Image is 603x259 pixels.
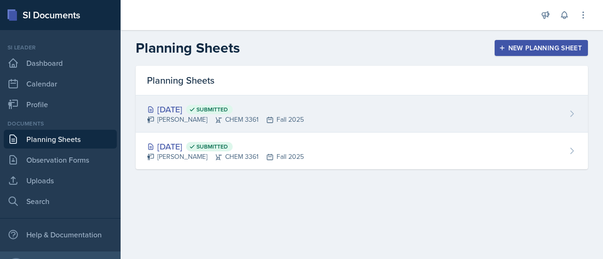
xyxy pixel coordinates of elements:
div: Documents [4,119,117,128]
a: Uploads [4,171,117,190]
div: [PERSON_NAME] CHEM 3361 Fall 2025 [147,152,304,162]
a: [DATE] Submitted [PERSON_NAME]CHEM 3361Fall 2025 [136,133,588,169]
h2: Planning Sheets [136,39,240,56]
span: Submitted [196,143,228,150]
a: Planning Sheets [4,130,117,149]
a: Observation Forms [4,150,117,169]
a: Profile [4,95,117,114]
div: [PERSON_NAME] CHEM 3361 Fall 2025 [147,115,304,125]
span: Submitted [196,106,228,113]
button: New Planning Sheet [495,40,588,56]
div: New Planning Sheet [501,44,582,52]
div: [DATE] [147,140,304,153]
div: Planning Sheets [136,66,588,95]
div: Si leader [4,43,117,52]
a: Search [4,192,117,211]
a: [DATE] Submitted [PERSON_NAME]CHEM 3361Fall 2025 [136,95,588,133]
a: Dashboard [4,54,117,72]
div: Help & Documentation [4,225,117,244]
div: [DATE] [147,103,304,116]
a: Calendar [4,74,117,93]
